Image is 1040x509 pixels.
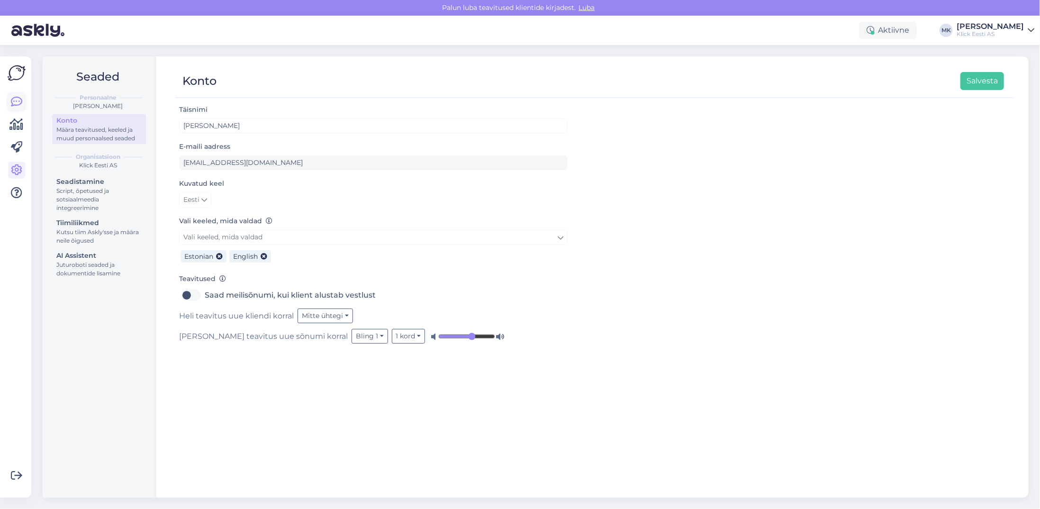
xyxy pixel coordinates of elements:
[56,218,142,228] div: Tiimiliikmed
[56,187,142,212] div: Script, õpetused ja sotsiaalmeedia integreerimine
[960,72,1004,90] button: Salvesta
[52,114,146,144] a: KontoMäära teavitused, keeled ja muud personaalsed seaded
[52,249,146,279] a: AI AssistentJuturoboti seaded ja dokumentide lisamine
[179,118,568,133] input: Sisesta nimi
[179,230,568,245] a: Vali keeled, mida valdad
[8,64,26,82] img: Askly Logo
[80,93,117,102] b: Personaalne
[859,22,917,39] div: Aktiivne
[184,252,213,261] span: Estonian
[56,126,142,143] div: Määra teavitused, keeled ja muud personaalsed seaded
[56,228,142,245] div: Kutsu tiim Askly'sse ja määra neile õigused
[183,195,199,205] span: Eesti
[576,3,598,12] span: Luba
[50,161,146,170] div: Klick Eesti AS
[56,177,142,187] div: Seadistamine
[298,309,353,323] button: Mitte ühtegi
[179,192,211,208] a: Eesti
[56,251,142,261] div: AI Assistent
[179,309,568,323] div: Heli teavitus uue kliendi korral
[52,175,146,214] a: SeadistamineScript, õpetused ja sotsiaalmeedia integreerimine
[233,252,258,261] span: English
[205,288,376,303] label: Saad meilisõnumi, kui klient alustab vestlust
[179,142,230,152] label: E-maili aadress
[392,329,425,344] button: 1 kord
[182,72,217,90] div: Konto
[179,274,226,284] label: Teavitused
[52,217,146,246] a: TiimiliikmedKutsu tiim Askly'sse ja määra neile õigused
[56,116,142,126] div: Konto
[352,329,388,344] button: Bling 1
[56,261,142,278] div: Juturoboti seaded ja dokumentide lisamine
[940,24,953,37] div: MK
[179,105,208,115] label: Täisnimi
[957,30,1024,38] div: Klick Eesti AS
[179,155,568,170] input: Sisesta e-maili aadress
[957,23,1024,30] div: [PERSON_NAME]
[50,102,146,110] div: [PERSON_NAME]
[179,329,568,344] div: [PERSON_NAME] teavitus uue sõnumi korral
[179,216,272,226] label: Vali keeled, mida valdad
[50,68,146,86] h2: Seaded
[957,23,1034,38] a: [PERSON_NAME]Klick Eesti AS
[179,179,224,189] label: Kuvatud keel
[76,153,120,161] b: Organisatsioon
[183,233,262,241] span: Vali keeled, mida valdad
